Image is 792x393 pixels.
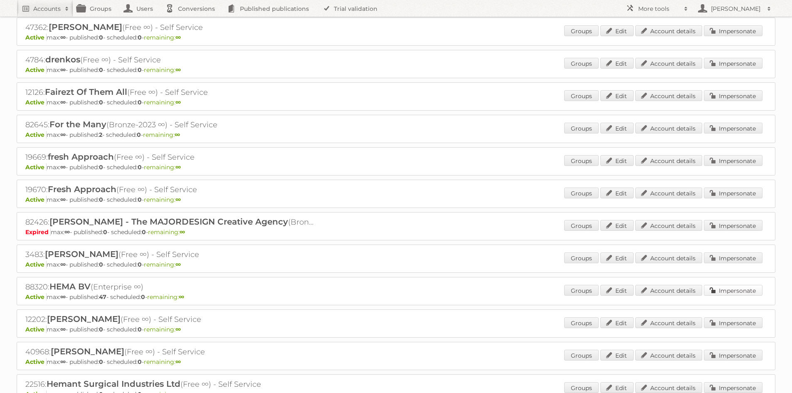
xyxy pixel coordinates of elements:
[25,293,767,301] p: max: - published: - scheduled: -
[25,22,316,33] h2: 47362: (Free ∞) - Self Service
[49,119,106,129] span: For the Many
[600,188,634,198] a: Edit
[600,317,634,328] a: Edit
[25,131,47,138] span: Active
[25,261,767,268] p: max: - published: - scheduled: -
[704,350,762,361] a: Impersonate
[635,123,702,133] a: Account details
[704,317,762,328] a: Impersonate
[99,261,103,268] strong: 0
[25,379,316,390] h2: 22516: (Free ∞) - Self Service
[600,90,634,101] a: Edit
[60,66,66,74] strong: ∞
[635,58,702,69] a: Account details
[60,293,66,301] strong: ∞
[49,282,91,292] span: HEMA BV
[704,123,762,133] a: Impersonate
[25,119,316,130] h2: 82645: (Bronze-2023 ∞) - Self Service
[64,228,70,236] strong: ∞
[635,90,702,101] a: Account details
[99,196,103,203] strong: 0
[148,228,185,236] span: remaining:
[564,317,599,328] a: Groups
[99,163,103,171] strong: 0
[635,382,702,393] a: Account details
[25,261,47,268] span: Active
[175,358,181,366] strong: ∞
[175,66,181,74] strong: ∞
[45,54,80,64] span: drenkos
[137,131,141,138] strong: 0
[138,196,142,203] strong: 0
[635,220,702,231] a: Account details
[175,261,181,268] strong: ∞
[103,228,107,236] strong: 0
[25,34,47,41] span: Active
[25,358,47,366] span: Active
[144,163,181,171] span: remaining:
[60,131,66,138] strong: ∞
[564,252,599,263] a: Groups
[635,188,702,198] a: Account details
[143,131,180,138] span: remaining:
[48,184,116,194] span: Fresh Approach
[635,285,702,296] a: Account details
[564,188,599,198] a: Groups
[25,66,767,74] p: max: - published: - scheduled: -
[25,196,47,203] span: Active
[704,25,762,36] a: Impersonate
[704,155,762,166] a: Impersonate
[144,34,181,41] span: remaining:
[600,25,634,36] a: Edit
[99,34,103,41] strong: 0
[99,99,103,106] strong: 0
[25,228,51,236] span: Expired
[60,196,66,203] strong: ∞
[638,5,680,13] h2: More tools
[600,252,634,263] a: Edit
[25,131,767,138] p: max: - published: - scheduled: -
[25,228,767,236] p: max: - published: - scheduled: -
[25,358,767,366] p: max: - published: - scheduled: -
[709,5,763,13] h2: [PERSON_NAME]
[25,99,767,106] p: max: - published: - scheduled: -
[564,25,599,36] a: Groups
[25,282,316,292] h2: 88320: (Enterprise ∞)
[175,34,181,41] strong: ∞
[704,252,762,263] a: Impersonate
[25,249,316,260] h2: 3483: (Free ∞) - Self Service
[144,99,181,106] span: remaining:
[635,350,702,361] a: Account details
[49,217,288,227] span: [PERSON_NAME] - The MAJORDESIGN Creative Agency
[144,196,181,203] span: remaining:
[25,326,767,333] p: max: - published: - scheduled: -
[99,131,102,138] strong: 2
[138,261,142,268] strong: 0
[704,285,762,296] a: Impersonate
[48,152,114,162] span: fresh Approach
[99,66,103,74] strong: 0
[180,228,185,236] strong: ∞
[99,326,103,333] strong: 0
[60,34,66,41] strong: ∞
[25,99,47,106] span: Active
[704,382,762,393] a: Impersonate
[33,5,61,13] h2: Accounts
[564,123,599,133] a: Groups
[45,249,118,259] span: [PERSON_NAME]
[51,346,124,356] span: [PERSON_NAME]
[564,220,599,231] a: Groups
[600,220,634,231] a: Edit
[25,54,316,65] h2: 4784: (Free ∞) - Self Service
[147,293,184,301] span: remaining:
[564,58,599,69] a: Groups
[175,131,180,138] strong: ∞
[600,155,634,166] a: Edit
[25,87,316,98] h2: 12126: (Free ∞) - Self Service
[704,58,762,69] a: Impersonate
[47,314,121,324] span: [PERSON_NAME]
[138,66,142,74] strong: 0
[175,326,181,333] strong: ∞
[60,99,66,106] strong: ∞
[45,87,127,97] span: Fairezt Of Them All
